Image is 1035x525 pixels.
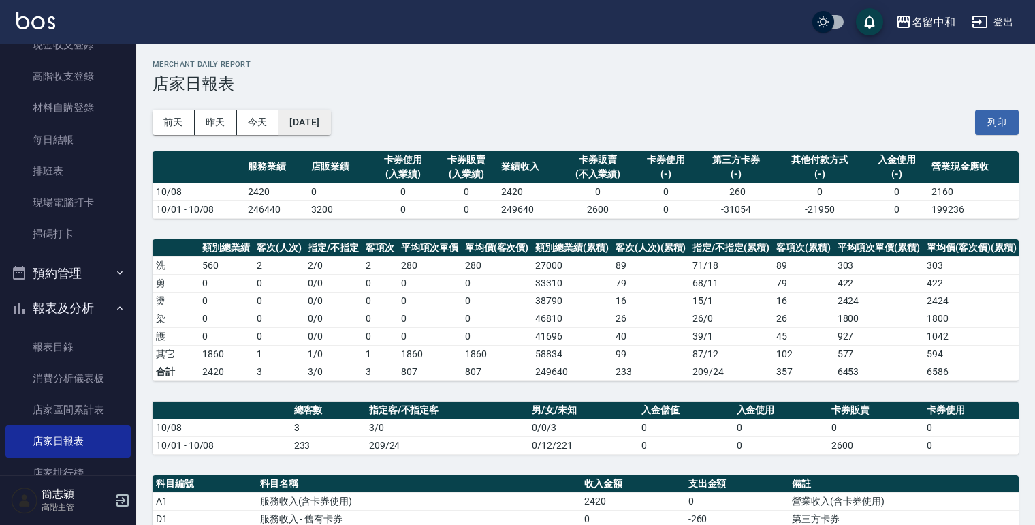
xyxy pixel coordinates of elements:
td: 79 [612,274,690,292]
td: 0 [398,310,462,327]
th: 類別總業績(累積) [532,239,612,257]
td: 0 [635,200,698,218]
td: 209/24 [366,436,528,454]
button: 名留中和 [890,8,961,36]
td: 209/24 [689,363,773,380]
th: 入金儲值 [638,402,733,419]
th: 單均價(客次價)(累積) [923,239,1019,257]
td: 0 / 0 [304,327,362,345]
button: 預約管理 [5,256,131,291]
td: 807 [398,363,462,380]
a: 現場電腦打卡 [5,187,131,218]
th: 業績收入 [498,151,561,183]
button: 報表及分析 [5,290,131,326]
td: 26 [773,310,834,327]
td: 0 [371,200,434,218]
td: 0 [638,419,733,436]
table: a dense table [153,151,1019,219]
td: 3 [291,419,366,436]
td: 1 / 0 [304,345,362,363]
th: 總客數 [291,402,366,419]
td: 26 / 0 [689,310,773,327]
td: -21950 [775,200,865,218]
td: 594 [923,345,1019,363]
th: 備註 [789,475,1019,493]
td: 2424 [834,292,924,310]
td: 護 [153,327,199,345]
th: 指定/不指定(累積) [689,239,773,257]
a: 高階收支登錄 [5,61,131,92]
td: 0 [462,327,532,345]
td: 79 [773,274,834,292]
td: 1 [253,345,305,363]
td: 0 [462,292,532,310]
td: 0 [199,310,253,327]
td: 0 [398,274,462,292]
td: 2 [253,256,305,274]
td: 233 [612,363,690,380]
td: 3200 [308,200,371,218]
button: 列印 [975,110,1019,135]
td: 10/08 [153,183,244,200]
td: 0 [462,310,532,327]
td: 10/08 [153,419,291,436]
td: 87 / 12 [689,345,773,363]
td: 422 [923,274,1019,292]
a: 材料自購登錄 [5,92,131,123]
td: 合計 [153,363,199,380]
td: 1860 [398,345,462,363]
td: 1 [362,345,398,363]
td: 0 [434,183,498,200]
th: 客次(人次)(累積) [612,239,690,257]
td: 其它 [153,345,199,363]
div: (-) [638,167,695,181]
td: 0 [638,436,733,454]
td: 2 / 0 [304,256,362,274]
td: 1860 [199,345,253,363]
th: 類別總業績 [199,239,253,257]
td: 0 [253,274,305,292]
div: 卡券販賣 [438,153,494,167]
div: 入金使用 [868,153,925,167]
th: 科目編號 [153,475,257,493]
td: -260 [698,183,775,200]
td: 68 / 11 [689,274,773,292]
td: 33310 [532,274,612,292]
td: 2 [362,256,398,274]
div: (入業績) [375,167,431,181]
td: 39 / 1 [689,327,773,345]
th: 科目名稱 [257,475,581,493]
td: 577 [834,345,924,363]
td: 0 [562,183,635,200]
td: 102 [773,345,834,363]
td: 0 [362,274,398,292]
td: 0 [828,419,923,436]
td: 0 [253,292,305,310]
a: 現金收支登錄 [5,29,131,61]
a: 消費分析儀表板 [5,363,131,394]
a: 店家排行榜 [5,457,131,489]
td: -31054 [698,200,775,218]
p: 高階主管 [42,501,111,513]
td: 199236 [928,200,1019,218]
th: 店販業績 [308,151,371,183]
td: 38790 [532,292,612,310]
th: 卡券使用 [923,402,1019,419]
td: 807 [462,363,532,380]
td: 10/01 - 10/08 [153,436,291,454]
td: 249640 [532,363,612,380]
td: 0 [199,274,253,292]
button: 前天 [153,110,195,135]
td: 3/0 [366,419,528,436]
td: 89 [773,256,834,274]
td: 0 [362,292,398,310]
th: 入金使用 [733,402,829,419]
td: 2600 [828,436,923,454]
button: 登出 [966,10,1019,35]
td: 0 / 0 [304,310,362,327]
td: 249640 [498,200,561,218]
td: 15 / 1 [689,292,773,310]
td: 233 [291,436,366,454]
td: 0 [635,183,698,200]
td: 422 [834,274,924,292]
